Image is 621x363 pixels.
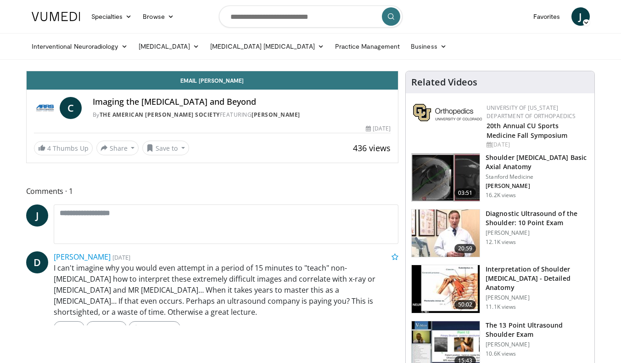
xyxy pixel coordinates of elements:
[454,300,476,309] span: 50:02
[330,37,405,56] a: Practice Management
[133,37,205,56] a: [MEDICAL_DATA]
[86,7,138,26] a: Specialties
[32,12,80,21] img: VuMedi Logo
[27,71,398,90] a: Email [PERSON_NAME]
[411,265,589,313] a: 50:02 Interpretation of Shoulder [MEDICAL_DATA] - Detailed Anatomy [PERSON_NAME] 11.1K views
[129,321,180,334] a: Thumbs Up
[411,77,477,88] h4: Related Videos
[93,111,391,119] div: By FEATURING
[366,125,391,133] div: [DATE]
[47,144,51,153] span: 4
[26,204,48,227] a: J
[100,111,220,119] a: The American [PERSON_NAME] Society
[412,265,480,313] img: b344877d-e8e2-41e4-9927-e77118ec7d9d.150x105_q85_crop-smart_upscale.jpg
[26,251,48,273] a: D
[486,341,589,348] p: [PERSON_NAME]
[411,209,589,258] a: 20:59 Diagnostic Ultrasound of the Shoulder: 10 Point Exam [PERSON_NAME] 12.1K views
[486,209,589,227] h3: Diagnostic Ultrasound of the Shoulder: 10 Point Exam
[412,153,480,201] img: 843da3bf-65ba-4ef1-b378-e6073ff3724a.150x105_q85_crop-smart_upscale.jpg
[26,185,399,197] span: Comments 1
[486,182,589,190] p: [PERSON_NAME]
[487,104,576,120] a: University of [US_STATE] Department of Orthopaedics
[454,188,476,198] span: 03:51
[137,7,179,26] a: Browse
[486,294,589,301] p: [PERSON_NAME]
[252,111,300,119] a: [PERSON_NAME]
[405,37,452,56] a: Business
[411,153,589,202] a: 03:51 Shoulder [MEDICAL_DATA] Basic Axial Anatomy Stanford Medicine [PERSON_NAME] 16.2K views
[205,37,330,56] a: [MEDICAL_DATA] [MEDICAL_DATA]
[353,142,391,153] span: 436 views
[26,37,133,56] a: Interventional Neuroradiology
[413,104,482,121] img: 355603a8-37da-49b6-856f-e00d7e9307d3.png.150x105_q85_autocrop_double_scale_upscale_version-0.2.png
[486,192,516,199] p: 16.2K views
[571,7,590,26] a: J
[60,97,82,119] a: C
[54,262,399,318] p: I can't imagine why you would even attempt in a period of 15 minutes to "teach" non-[MEDICAL_DATA...
[486,153,589,171] h3: Shoulder [MEDICAL_DATA] Basic Axial Anatomy
[142,141,189,155] button: Save to
[34,97,56,119] img: The American Roentgen Ray Society
[96,141,139,155] button: Share
[486,350,516,357] p: 10.6K views
[86,321,127,334] a: Message
[219,6,403,28] input: Search topics, interventions
[486,229,589,237] p: [PERSON_NAME]
[486,265,589,292] h3: Interpretation of Shoulder [MEDICAL_DATA] - Detailed Anatomy
[93,97,391,107] h4: Imaging the [MEDICAL_DATA] and Beyond
[486,238,516,246] p: 12.1K views
[54,252,111,262] a: [PERSON_NAME]
[487,121,567,140] a: 20th Annual CU Sports Medicine Fall Symposium
[486,303,516,311] p: 11.1K views
[412,210,480,257] img: 2e2aae31-c28f-4877-acf1-fe75dd611276.150x105_q85_crop-smart_upscale.jpg
[528,7,566,26] a: Favorites
[454,244,476,253] span: 20:59
[486,173,589,181] p: Stanford Medicine
[34,141,93,155] a: 4 Thumbs Up
[112,253,130,261] small: [DATE]
[487,141,587,149] div: [DATE]
[54,321,84,334] a: Reply
[486,321,589,339] h3: The 13 Point Ultrasound Shoulder Exam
